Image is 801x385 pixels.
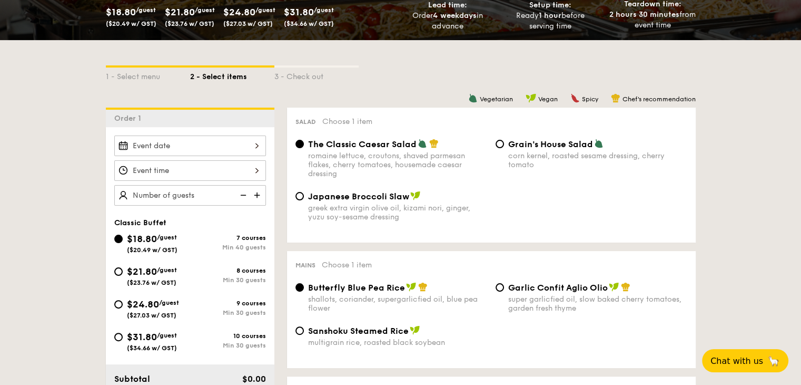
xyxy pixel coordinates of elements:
[114,333,123,341] input: $31.80/guest($34.66 w/ GST)10 coursesMin 30 guests
[157,234,177,241] span: /guest
[190,234,266,242] div: 7 courses
[114,218,166,227] span: Classic Buffet
[308,204,487,222] div: greek extra virgin olive oil, kizami nori, ginger, yuzu soy-sesame dressing
[308,326,409,336] span: Sanshoku Steamed Rice
[582,95,598,103] span: Spicy
[165,6,195,18] span: $21.80
[195,6,215,14] span: /guest
[136,6,156,14] span: /guest
[157,266,177,274] span: /guest
[274,68,359,82] div: 3 - Check out
[406,282,417,292] img: icon-vegan.f8ff3823.svg
[480,95,513,103] span: Vegetarian
[308,295,487,313] div: shallots, coriander, supergarlicfied oil, blue pea flower
[250,185,266,205] img: icon-add.58712e84.svg
[496,283,504,292] input: Garlic Confit Aglio Oliosuper garlicfied oil, slow baked cherry tomatoes, garden fresh thyme
[308,283,405,293] span: Butterfly Blue Pea Rice
[242,374,265,384] span: $0.00
[611,93,620,103] img: icon-chef-hat.a58ddaea.svg
[295,140,304,148] input: The Classic Caesar Saladromaine lettuce, croutons, shaved parmesan flakes, cherry tomatoes, house...
[190,332,266,340] div: 10 courses
[255,6,275,14] span: /guest
[622,95,696,103] span: Chef's recommendation
[127,233,157,245] span: $18.80
[114,136,266,156] input: Event date
[106,68,190,82] div: 1 - Select menu
[223,6,255,18] span: $24.80
[308,151,487,178] div: romaine lettuce, croutons, shaved parmesan flakes, cherry tomatoes, housemade caesar dressing
[234,185,250,205] img: icon-reduce.1d2dbef1.svg
[127,266,157,277] span: $21.80
[114,235,123,243] input: $18.80/guest($20.49 w/ GST)7 coursesMin 40 guests
[114,185,266,206] input: Number of guests
[609,10,679,19] strong: 2 hours 30 minutes
[594,139,604,148] img: icon-vegetarian.fe4039eb.svg
[114,300,123,309] input: $24.80/guest($27.03 w/ GST)9 coursesMin 30 guests
[295,192,304,200] input: Japanese Broccoli Slawgreek extra virgin olive oil, kizami nori, ginger, yuzu soy-sesame dressing
[114,114,145,123] span: Order 1
[114,160,266,181] input: Event time
[429,139,439,148] img: icon-chef-hat.a58ddaea.svg
[106,20,156,27] span: ($20.49 w/ GST)
[114,267,123,276] input: $21.80/guest($23.76 w/ GST)8 coursesMin 30 guests
[410,191,421,200] img: icon-vegan.f8ff3823.svg
[127,246,177,254] span: ($20.49 w/ GST)
[284,6,314,18] span: $31.80
[190,276,266,284] div: Min 30 guests
[503,11,597,32] div: Ready before serving time
[284,20,334,27] span: ($34.66 w/ GST)
[508,295,687,313] div: super garlicfied oil, slow baked cherry tomatoes, garden fresh thyme
[418,139,427,148] img: icon-vegetarian.fe4039eb.svg
[570,93,580,103] img: icon-spicy.37a8142b.svg
[401,11,495,32] div: Order in advance
[606,9,700,31] div: from event time
[295,262,315,269] span: Mains
[127,299,159,310] span: $24.80
[190,68,274,82] div: 2 - Select items
[308,191,409,201] span: Japanese Broccoli Slaw
[314,6,334,14] span: /guest
[295,326,304,335] input: Sanshoku Steamed Ricemultigrain rice, roasted black soybean
[190,309,266,316] div: Min 30 guests
[410,325,420,335] img: icon-vegan.f8ff3823.svg
[308,338,487,347] div: multigrain rice, roasted black soybean
[621,282,630,292] img: icon-chef-hat.a58ddaea.svg
[468,93,478,103] img: icon-vegetarian.fe4039eb.svg
[308,139,417,149] span: The Classic Caesar Salad
[127,279,176,286] span: ($23.76 w/ GST)
[702,349,788,372] button: Chat with us🦙
[710,356,763,366] span: Chat with us
[322,117,372,126] span: Choose 1 item
[157,332,177,339] span: /guest
[127,344,177,352] span: ($34.66 w/ GST)
[508,139,593,149] span: Grain's House Salad
[538,95,558,103] span: Vegan
[190,267,266,274] div: 8 courses
[106,6,136,18] span: $18.80
[165,20,214,27] span: ($23.76 w/ GST)
[127,331,157,343] span: $31.80
[609,282,619,292] img: icon-vegan.f8ff3823.svg
[433,11,476,20] strong: 4 weekdays
[127,312,176,319] span: ($27.03 w/ GST)
[508,283,608,293] span: Garlic Confit Aglio Olio
[529,1,571,9] span: Setup time:
[322,261,372,269] span: Choose 1 item
[295,283,304,292] input: Butterfly Blue Pea Riceshallots, coriander, supergarlicfied oil, blue pea flower
[526,93,536,103] img: icon-vegan.f8ff3823.svg
[223,20,273,27] span: ($27.03 w/ GST)
[767,355,780,367] span: 🦙
[428,1,467,9] span: Lead time:
[190,342,266,349] div: Min 30 guests
[159,299,179,306] span: /guest
[539,11,561,20] strong: 1 hour
[508,151,687,169] div: corn kernel, roasted sesame dressing, cherry tomato
[190,300,266,307] div: 9 courses
[295,118,316,126] span: Salad
[190,244,266,251] div: Min 40 guests
[114,374,150,384] span: Subtotal
[496,140,504,148] input: Grain's House Saladcorn kernel, roasted sesame dressing, cherry tomato
[418,282,428,292] img: icon-chef-hat.a58ddaea.svg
